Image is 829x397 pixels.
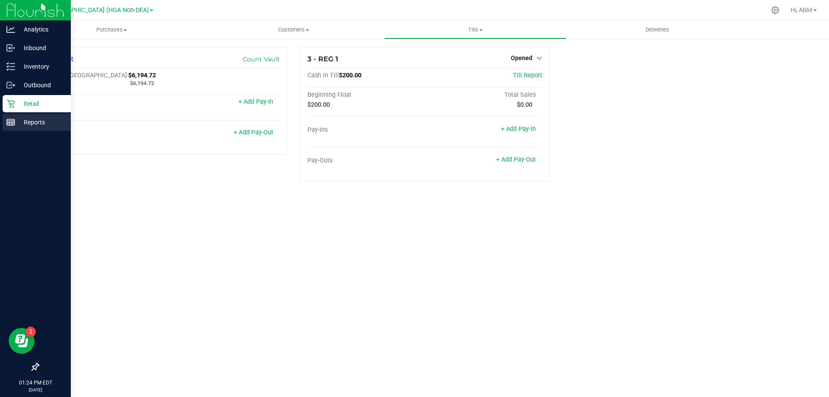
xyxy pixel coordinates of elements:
[243,55,280,63] a: Count Vault
[6,62,15,71] inline-svg: Inventory
[307,72,339,79] span: Cash In Till
[513,72,542,79] a: Till Report
[15,43,67,53] p: Inbound
[511,54,532,61] span: Opened
[234,129,273,136] a: + Add Pay-Out
[384,21,566,39] a: Tills
[45,130,163,137] div: Pay-Outs
[517,101,532,108] span: $0.00
[25,6,149,14] span: PNW.7-[GEOGRAPHIC_DATA] (HGA Non-DEA)
[566,21,748,39] a: Deliveries
[15,98,67,109] p: Retail
[21,26,203,34] span: Purchases
[4,387,67,393] p: [DATE]
[339,72,361,79] span: $200.00
[238,98,273,105] a: + Add Pay-In
[25,327,36,337] iframe: Resource center unread badge
[6,81,15,89] inline-svg: Outbound
[634,26,681,34] span: Deliveries
[307,126,425,134] div: Pay-Ins
[307,157,425,165] div: Pay-Outs
[15,61,67,72] p: Inventory
[9,328,35,354] iframe: Resource center
[425,91,542,99] div: Total Sales
[128,72,156,79] span: $6,194.72
[307,55,338,63] span: 3 - REG 1
[130,80,154,86] span: $6,194.72
[203,26,384,34] span: Customers
[385,26,566,34] span: Tills
[791,6,813,13] span: Hi, Abbi!
[15,80,67,90] p: Outbound
[45,99,163,107] div: Pay-Ins
[6,25,15,34] inline-svg: Analytics
[203,21,384,39] a: Customers
[501,125,536,133] a: + Add Pay-In
[21,21,203,39] a: Purchases
[6,44,15,52] inline-svg: Inbound
[6,99,15,108] inline-svg: Retail
[6,118,15,127] inline-svg: Reports
[4,379,67,387] p: 01:24 PM EDT
[307,101,330,108] span: $200.00
[496,156,536,163] a: + Add Pay-Out
[770,6,781,14] div: Manage settings
[15,117,67,127] p: Reports
[15,24,67,35] p: Analytics
[307,91,425,99] div: Beginning Float
[45,72,128,79] span: Cash In [GEOGRAPHIC_DATA]:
